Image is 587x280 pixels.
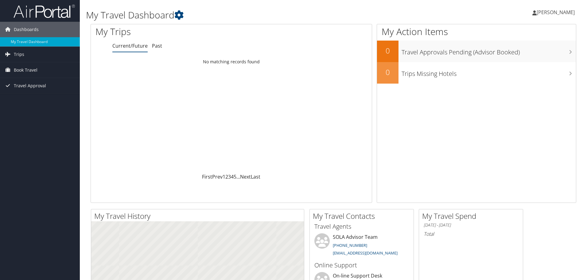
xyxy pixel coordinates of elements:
a: 0Trips Missing Hotels [377,62,576,84]
span: … [236,173,240,180]
h1: My Action Items [377,25,576,38]
a: 4 [231,173,234,180]
a: 5 [234,173,236,180]
img: airportal-logo.png [14,4,75,18]
h3: Trips Missing Hotels [402,66,576,78]
a: Current/Future [112,42,148,49]
h2: 0 [377,45,398,56]
span: Dashboards [14,22,39,37]
li: SOLA Advisor Team [311,233,412,258]
a: 2 [225,173,228,180]
a: [PERSON_NAME] [532,3,581,22]
a: Past [152,42,162,49]
h6: Total [424,231,518,237]
span: [PERSON_NAME] [537,9,575,16]
a: First [202,173,212,180]
h3: Travel Agents [314,222,409,231]
a: 1 [223,173,225,180]
a: Next [240,173,251,180]
a: [EMAIL_ADDRESS][DOMAIN_NAME] [333,250,398,256]
h1: My Travel Dashboard [86,9,416,22]
h3: Travel Approvals Pending (Advisor Booked) [402,45,576,57]
a: 0Travel Approvals Pending (Advisor Booked) [377,41,576,62]
a: [PHONE_NUMBER] [333,243,367,248]
span: Travel Approval [14,78,46,93]
h3: Online Support [314,261,409,270]
a: Prev [212,173,223,180]
h2: My Travel Spend [422,211,523,221]
a: 3 [228,173,231,180]
h6: [DATE] - [DATE] [424,222,518,228]
a: Last [251,173,260,180]
span: Book Travel [14,62,37,78]
h2: My Travel History [94,211,304,221]
span: Trips [14,47,24,62]
h2: My Travel Contacts [313,211,414,221]
h1: My Trips [95,25,250,38]
td: No matching records found [91,56,372,67]
h2: 0 [377,67,398,77]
